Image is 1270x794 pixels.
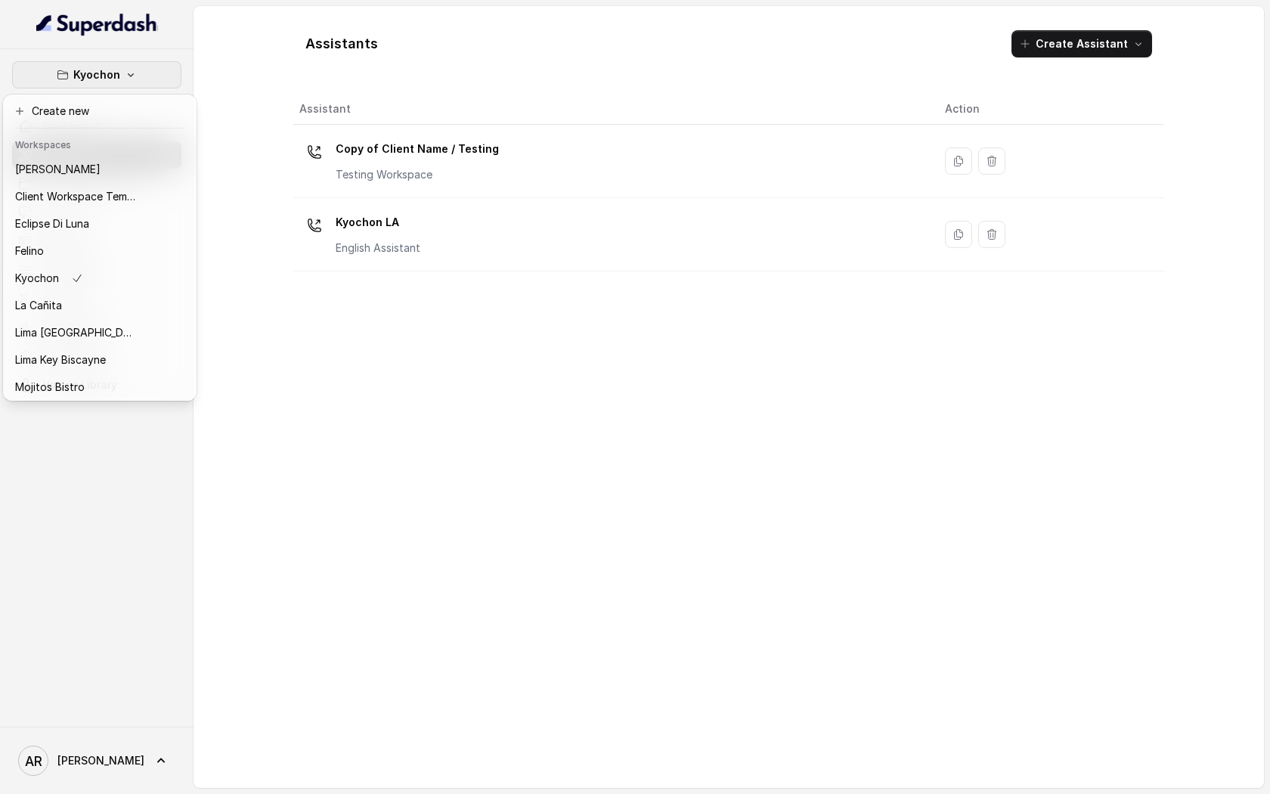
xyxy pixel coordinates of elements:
[6,98,194,125] button: Create new
[15,296,62,315] p: La Cañita
[15,324,136,342] p: Lima [GEOGRAPHIC_DATA]
[73,66,120,84] p: Kyochon
[15,269,59,287] p: Kyochon
[15,215,89,233] p: Eclipse Di Luna
[15,351,106,369] p: Lima Key Biscayne
[3,95,197,401] div: Kyochon
[6,132,194,156] header: Workspaces
[15,378,85,396] p: Mojitos Bistro
[15,160,101,178] p: [PERSON_NAME]
[15,188,136,206] p: Client Workspace Template
[15,242,44,260] p: Felino
[12,61,181,88] button: Kyochon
